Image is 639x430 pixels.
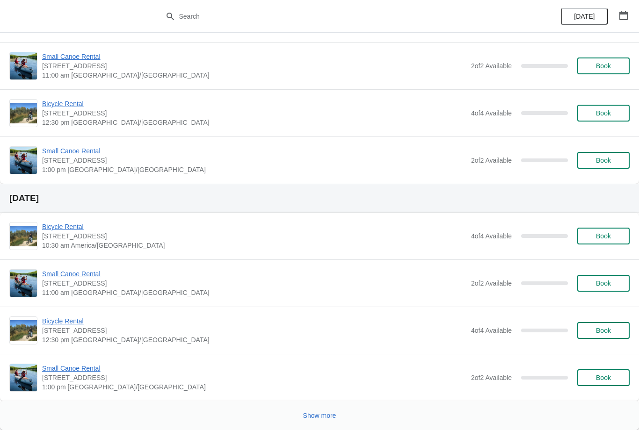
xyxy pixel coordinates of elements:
span: Book [596,374,611,381]
span: [DATE] [574,13,595,20]
span: Book [596,109,611,117]
span: Bicycle Rental [42,222,466,231]
span: 11:00 am [GEOGRAPHIC_DATA]/[GEOGRAPHIC_DATA] [42,288,466,297]
span: Book [596,279,611,287]
span: Book [596,62,611,70]
img: Small Canoe Rental | 1 Snow Goose Bay, Stonewall, MB R0C 2Z0 | 11:00 am America/Winnipeg [10,270,37,297]
span: Small Canoe Rental [42,269,466,279]
span: 2 of 2 Available [471,157,512,164]
button: Book [577,275,630,292]
span: 1:00 pm [GEOGRAPHIC_DATA]/[GEOGRAPHIC_DATA] [42,165,466,174]
span: [STREET_ADDRESS] [42,108,466,118]
span: Show more [303,412,336,419]
span: [STREET_ADDRESS] [42,231,466,241]
span: Small Canoe Rental [42,146,466,156]
img: Bicycle Rental | 1 Snow Goose Bay, Stonewall, MB R0C 2Z0 | 12:30 pm America/Winnipeg [10,103,37,123]
img: Small Canoe Rental | 1 Snow Goose Bay, Stonewall, MB R0C 2Z0 | 11:00 am America/Winnipeg [10,52,37,79]
span: [STREET_ADDRESS] [42,61,466,71]
span: 11:00 am [GEOGRAPHIC_DATA]/[GEOGRAPHIC_DATA] [42,71,466,80]
span: [STREET_ADDRESS] [42,279,466,288]
span: 2 of 2 Available [471,62,512,70]
button: Book [577,369,630,386]
span: Small Canoe Rental [42,364,466,373]
img: Bicycle Rental | 1 Snow Goose Bay, Stonewall, MB R0C 2Z0 | 10:30 am America/Winnipeg [10,226,37,246]
span: [STREET_ADDRESS] [42,373,466,382]
span: [STREET_ADDRESS] [42,156,466,165]
button: Book [577,152,630,169]
span: 12:30 pm [GEOGRAPHIC_DATA]/[GEOGRAPHIC_DATA] [42,335,466,344]
span: Small Canoe Rental [42,52,466,61]
span: 12:30 pm [GEOGRAPHIC_DATA]/[GEOGRAPHIC_DATA] [42,118,466,127]
input: Search [179,8,479,25]
img: Bicycle Rental | 1 Snow Goose Bay, Stonewall, MB R0C 2Z0 | 12:30 pm America/Winnipeg [10,320,37,341]
button: Book [577,228,630,244]
button: Book [577,105,630,122]
span: Book [596,232,611,240]
span: 2 of 2 Available [471,279,512,287]
span: 1:00 pm [GEOGRAPHIC_DATA]/[GEOGRAPHIC_DATA] [42,382,466,392]
button: Book [577,322,630,339]
span: 10:30 am America/[GEOGRAPHIC_DATA] [42,241,466,250]
button: Book [577,57,630,74]
span: [STREET_ADDRESS] [42,326,466,335]
button: [DATE] [561,8,608,25]
span: 4 of 4 Available [471,327,512,334]
h2: [DATE] [9,193,630,203]
img: Small Canoe Rental | 1 Snow Goose Bay, Stonewall, MB R0C 2Z0 | 1:00 pm America/Winnipeg [10,147,37,174]
button: Show more [299,407,340,424]
img: Small Canoe Rental | 1 Snow Goose Bay, Stonewall, MB R0C 2Z0 | 1:00 pm America/Winnipeg [10,364,37,391]
span: Book [596,327,611,334]
span: 4 of 4 Available [471,232,512,240]
span: 2 of 2 Available [471,374,512,381]
span: Bicycle Rental [42,99,466,108]
span: Book [596,157,611,164]
span: Bicycle Rental [42,316,466,326]
span: 4 of 4 Available [471,109,512,117]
